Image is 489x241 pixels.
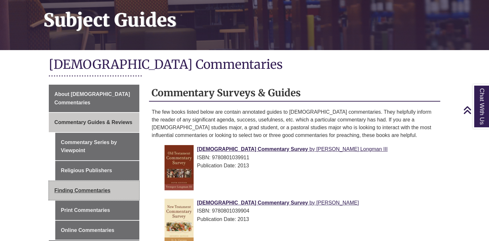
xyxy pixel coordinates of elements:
[309,146,315,152] span: by
[149,85,440,102] h2: Commentary Surveys & Guides
[165,153,435,162] div: ISBN: 9780801039911
[49,57,440,74] h1: [DEMOGRAPHIC_DATA] Commentaries
[165,215,435,224] div: Publication Date: 2013
[165,207,435,215] div: ISBN: 9780801039904
[197,146,308,152] span: [DEMOGRAPHIC_DATA] Commentary Survey
[54,91,130,105] span: About [DEMOGRAPHIC_DATA] Commentaries
[316,146,388,152] span: [PERSON_NAME] Longman III
[54,188,110,193] span: Finding Commentaries
[55,221,139,240] a: Online Commentaries
[55,161,139,180] a: Religious Publishers
[54,120,132,125] span: Commentary Guides & Reviews
[152,108,437,139] p: The few books listed below are contain annotated guides to [DEMOGRAPHIC_DATA] commentaries. They ...
[55,201,139,220] a: Print Commentaries
[316,200,359,205] span: [PERSON_NAME]
[49,113,139,132] a: Commentary Guides & Reviews
[49,85,139,112] a: About [DEMOGRAPHIC_DATA] Commentaries
[309,200,315,205] span: by
[165,162,435,170] div: Publication Date: 2013
[197,200,308,205] span: [DEMOGRAPHIC_DATA] Commentary Survey
[197,200,359,205] a: [DEMOGRAPHIC_DATA] Commentary Survey by [PERSON_NAME]
[49,181,139,200] a: Finding Commentaries
[55,133,139,160] a: Commentary Series by Viewpoint
[197,146,388,152] a: [DEMOGRAPHIC_DATA] Commentary Survey by [PERSON_NAME] Longman III
[463,106,487,114] a: Back to Top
